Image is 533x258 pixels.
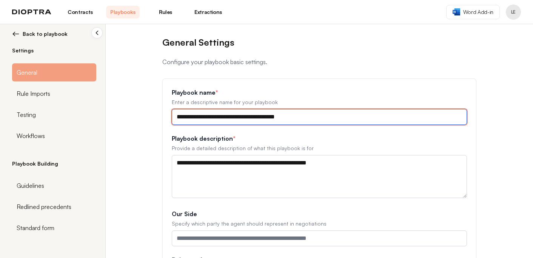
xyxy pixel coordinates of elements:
label: Playbook name [172,88,467,97]
span: Redlined precedents [17,202,71,211]
a: Playbooks [106,6,140,18]
span: General [17,68,37,77]
img: word [453,8,460,15]
a: Word Add-in [446,5,500,19]
span: Word Add-in [463,8,493,16]
h1: General Settings [162,36,476,48]
h2: Playbook Building [12,160,96,167]
span: Standard form [17,223,54,232]
span: Guidelines [17,181,44,190]
span: Back to playbook [23,30,68,38]
span: Rule Imports [17,89,50,98]
button: Back to playbook [12,30,96,38]
h2: Settings [12,47,96,54]
p: Enter a descriptive name for your playbook [172,98,467,106]
p: Provide a detailed description of what this playbook is for [172,144,467,152]
a: Extractions [191,6,225,18]
span: Testing [17,110,36,119]
img: logo [12,9,51,15]
p: Configure your playbook basic settings. [162,57,476,66]
button: Collapse sidebar [91,27,103,38]
p: Specify which party the agent should represent in negotiations [172,220,467,227]
a: Contracts [63,6,97,18]
label: Playbook description [172,134,467,143]
img: left arrow [12,30,20,38]
a: Rules [149,6,182,18]
button: Profile menu [506,5,521,20]
label: Our Side [172,209,467,218]
span: Workflows [17,131,45,140]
